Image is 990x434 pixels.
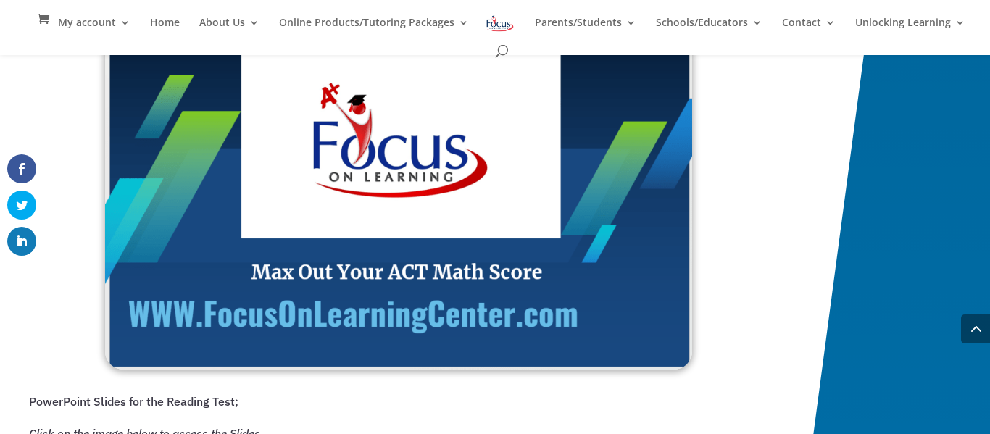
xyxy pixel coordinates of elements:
a: My account [58,17,130,42]
a: Contact [782,17,836,42]
a: Digital ACT Prep English/Reading Workbook [105,356,692,373]
a: Home [150,17,180,42]
p: PowerPoint Slides for the Reading Test; [29,391,790,423]
img: Focus on Learning [485,13,515,34]
a: Parents/Students [535,17,636,42]
a: Online Products/Tutoring Packages [279,17,469,42]
a: About Us [199,17,259,42]
img: Math Jumpstart Screenshot TPS [105,38,692,370]
a: Schools/Educators [656,17,762,42]
a: Unlocking Learning [855,17,965,42]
